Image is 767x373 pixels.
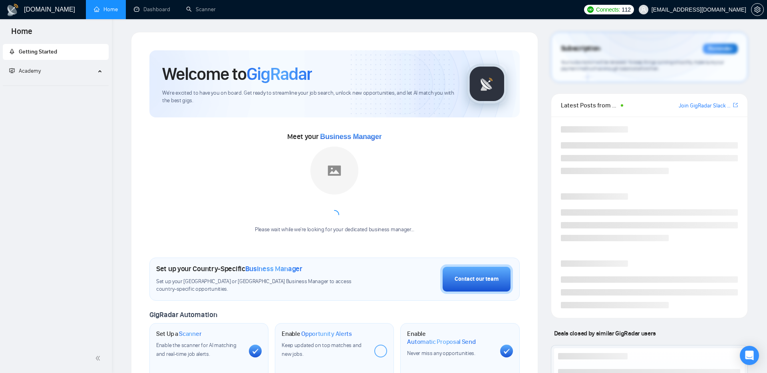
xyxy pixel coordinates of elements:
[310,147,358,194] img: placeholder.png
[287,132,382,141] span: Meet your
[440,264,513,294] button: Contact our team
[6,4,19,16] img: logo
[407,350,475,357] span: Never miss any opportunities.
[245,264,302,273] span: Business Manager
[250,226,419,234] div: Please wait while we're looking for your dedicated business manager...
[156,330,201,338] h1: Set Up a
[587,6,594,13] img: upwork-logo.png
[156,278,370,293] span: Set up your [GEOGRAPHIC_DATA] or [GEOGRAPHIC_DATA] Business Manager to access country-specific op...
[19,67,41,74] span: Academy
[5,26,39,42] span: Home
[703,44,738,54] div: Reminder
[641,7,646,12] span: user
[320,133,382,141] span: Business Manager
[9,67,41,74] span: Academy
[149,310,217,319] span: GigRadar Automation
[751,3,764,16] button: setting
[561,42,600,56] span: Subscription
[329,210,340,220] span: loading
[301,330,352,338] span: Opportunity Alerts
[561,100,619,110] span: Latest Posts from the GigRadar Community
[622,5,630,14] span: 112
[19,48,57,55] span: Getting Started
[162,89,454,105] span: We're excited to have you on board. Get ready to streamline your job search, unlock new opportuni...
[95,354,103,362] span: double-left
[156,342,236,357] span: Enable the scanner for AI matching and real-time job alerts.
[134,6,170,13] a: dashboardDashboard
[3,82,109,87] li: Academy Homepage
[467,64,507,104] img: gigradar-logo.png
[733,102,738,108] span: export
[94,6,118,13] a: homeHome
[179,330,201,338] span: Scanner
[162,63,312,85] h1: Welcome to
[455,275,499,284] div: Contact our team
[156,264,302,273] h1: Set up your Country-Specific
[186,6,216,13] a: searchScanner
[561,59,724,72] span: Your subscription will be renewed. To keep things running smoothly, make sure your payment method...
[9,68,15,73] span: fund-projection-screen
[282,330,352,338] h1: Enable
[407,338,475,346] span: Automatic Proposal Send
[407,330,493,345] h1: Enable
[596,5,620,14] span: Connects:
[740,346,759,365] div: Open Intercom Messenger
[733,101,738,109] a: export
[9,49,15,54] span: rocket
[751,6,764,13] a: setting
[679,101,731,110] a: Join GigRadar Slack Community
[3,44,109,60] li: Getting Started
[551,326,659,340] span: Deals closed by similar GigRadar users
[282,342,362,357] span: Keep updated on top matches and new jobs.
[246,63,312,85] span: GigRadar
